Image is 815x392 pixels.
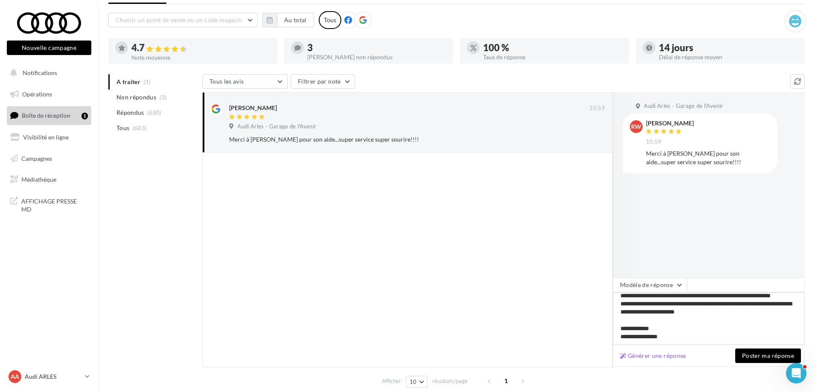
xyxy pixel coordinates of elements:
span: 10:59 [646,138,662,146]
span: Visibilité en ligne [23,134,69,141]
span: Tous les avis [210,78,244,85]
button: Modèle de réponse [613,278,687,292]
button: Au total [262,13,314,27]
a: Opérations [5,85,93,103]
span: (683) [133,125,147,131]
span: Tous [116,124,129,132]
div: Merci à [PERSON_NAME] pour son aide...super service super sourire!!!! [646,149,771,166]
button: Nouvelle campagne [7,41,91,55]
div: 4.7 [131,43,271,53]
p: Audi ARLES [25,372,81,381]
button: 10 [406,376,428,388]
div: 14 jours [659,43,798,52]
span: AFFICHAGE PRESSE MD [21,195,88,214]
span: 10:59 [589,105,605,112]
div: Note moyenne [131,55,271,61]
button: Choisir un point de vente ou un code magasin [108,13,258,27]
div: Tous [319,11,341,29]
div: [PERSON_NAME] [646,120,694,126]
a: Médiathèque [5,171,93,189]
span: RW [631,122,641,131]
button: Générer une réponse [617,351,690,361]
span: Campagnes [21,154,52,162]
a: Campagnes [5,150,93,168]
span: Notifications [23,69,57,76]
span: Opérations [22,90,52,98]
span: 1 [499,374,513,388]
span: Audi Arles - Garage de l'Avenir [237,123,316,131]
span: Boîte de réception [22,112,70,119]
div: 100 % [483,43,622,52]
button: Tous les avis [202,74,288,89]
a: AA Audi ARLES [7,369,91,385]
button: Poster ma réponse [735,348,801,363]
a: Visibilité en ligne [5,128,93,146]
span: Médiathèque [21,176,56,183]
iframe: Intercom live chat [786,363,806,383]
div: [PERSON_NAME] [229,104,277,112]
div: 1 [81,113,88,119]
button: Filtrer par note [291,74,355,89]
div: 3 [307,43,446,52]
button: Notifications [5,64,90,82]
div: Délai de réponse moyen [659,54,798,60]
div: Taux de réponse [483,54,622,60]
span: Afficher [382,377,401,385]
a: AFFICHAGE PRESSE MD [5,192,93,217]
button: Au total [277,13,314,27]
div: [PERSON_NAME] non répondus [307,54,446,60]
span: résultats/page [432,377,468,385]
span: AA [11,372,19,381]
a: Boîte de réception1 [5,106,93,125]
span: Non répondus [116,93,156,102]
span: Audi Arles - Garage de l'Avenir [644,102,723,110]
span: (680) [147,109,162,116]
span: 10 [410,378,417,385]
span: Choisir un point de vente ou un code magasin [116,16,242,23]
div: Merci à [PERSON_NAME] pour son aide...super service super sourire!!!! [229,135,550,144]
span: Répondus [116,108,144,117]
span: (3) [160,94,167,101]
